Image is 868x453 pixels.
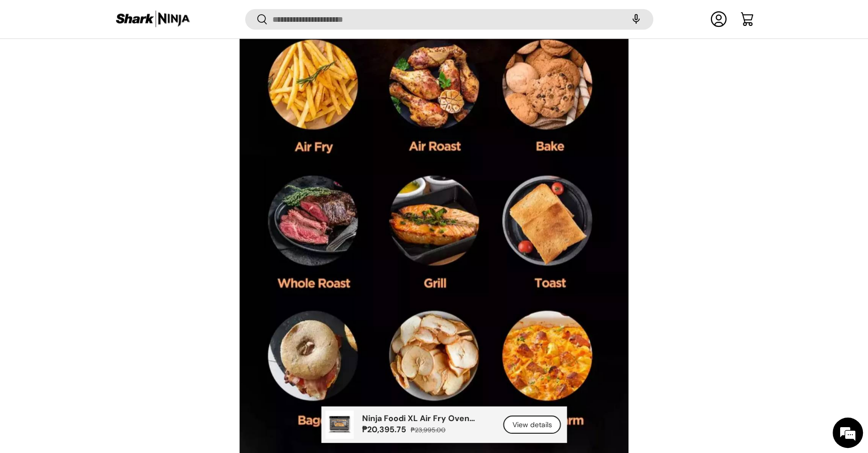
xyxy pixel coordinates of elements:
strong: ₱20,395.75 [362,424,409,435]
s: ₱23,995.00 [411,426,446,434]
a: View details [503,416,561,434]
div: Minimize live chat window [166,5,190,29]
img: Shark Ninja Philippines [115,9,191,29]
img: ninja-foodi-xl-air-fry-oven-with-sample-food-content-full-view-sharkninja-philippines [326,410,354,439]
div: Chat with us now [53,57,170,70]
textarea: Type your message and hit 'Enter' [5,277,193,312]
speech-search-button: Search by voice [620,8,652,30]
span: We're online! [59,128,140,230]
p: Ninja Foodi XL Air Fry Oven (DT200PH) [362,413,491,423]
